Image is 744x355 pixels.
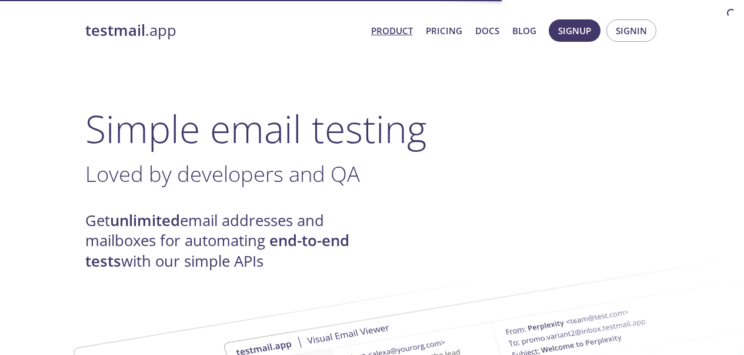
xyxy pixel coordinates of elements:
[616,23,647,38] span: Signin
[512,23,536,38] a: Blog
[85,211,372,271] h4: Get email addresses and mailboxes for automating with our simple APIs
[549,19,600,42] button: Signup
[426,23,462,38] a: Pricing
[475,23,499,38] a: Docs
[606,19,656,42] button: Signin
[110,210,180,231] strong: unlimited
[371,23,413,38] a: Product
[85,159,360,188] span: Loved by developers and QA
[85,106,659,151] h1: Simple email testing
[85,21,362,41] a: testmail.app
[85,20,145,41] strong: testmail
[85,230,349,271] strong: end-to-end tests
[558,23,591,38] span: Signup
